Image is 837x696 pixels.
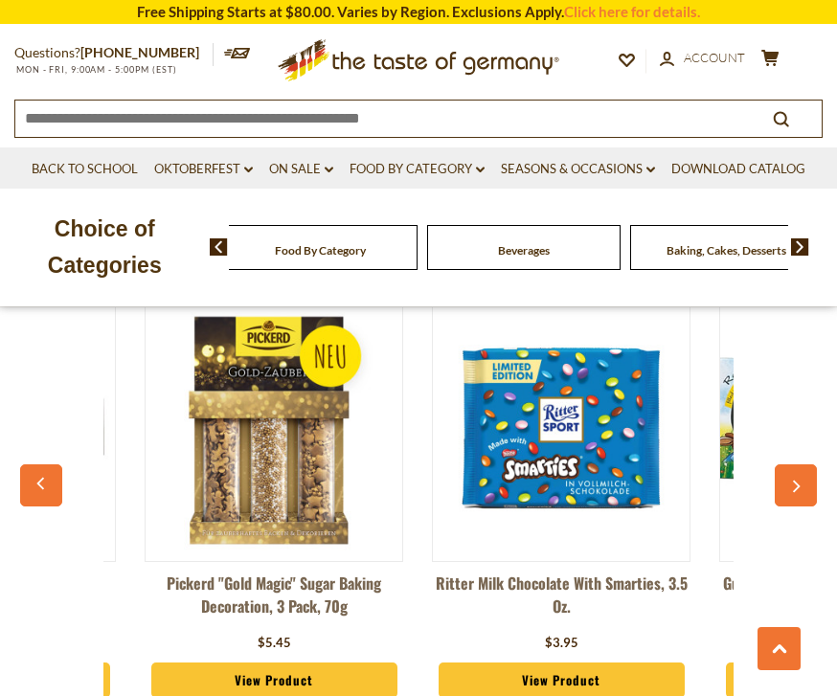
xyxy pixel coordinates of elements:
[667,243,786,258] a: Baking, Cakes, Desserts
[684,50,745,65] span: Account
[154,159,253,180] a: Oktoberfest
[501,159,655,180] a: Seasons & Occasions
[14,64,177,75] span: MON - FRI, 9:00AM - 5:00PM (EST)
[545,634,578,653] div: $3.95
[432,572,690,629] a: Ritter Milk Chocolate with Smarties, 3.5 oz.
[258,634,291,653] div: $5.45
[564,3,700,20] a: Click here for details.
[269,159,333,180] a: On Sale
[210,238,228,256] img: previous arrow
[660,48,745,69] a: Account
[14,41,214,65] p: Questions?
[791,238,809,256] img: next arrow
[433,300,690,556] img: Ritter Milk Chocolate with Smarties, 3.5 oz.
[32,159,138,180] a: Back to School
[275,243,366,258] a: Food By Category
[145,572,403,629] a: Pickerd "Gold Magic" Sugar Baking Decoration, 3 pack, 70g
[80,44,199,60] a: [PHONE_NUMBER]
[498,243,550,258] a: Beverages
[350,159,485,180] a: Food By Category
[146,300,402,556] img: Pickerd
[671,159,805,180] a: Download Catalog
